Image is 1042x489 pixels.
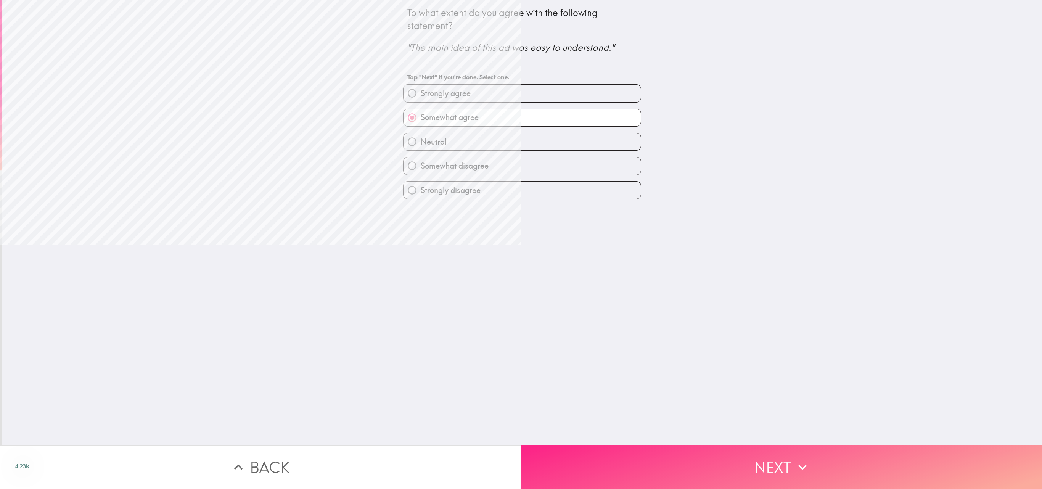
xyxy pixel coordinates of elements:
[404,182,641,199] button: Strongly disagree
[421,137,447,147] span: Neutral
[404,157,641,174] button: Somewhat disagree
[407,42,614,53] i: "The main idea of this ad was easy to understand."
[421,88,471,99] span: Strongly agree
[407,73,637,81] h6: Tap "Next" if you're done. Select one.
[407,6,637,54] div: To what extent do you agree with the following statement?
[421,161,489,171] span: Somewhat disagree
[421,112,479,123] span: Somewhat agree
[421,185,481,196] span: Strongly disagree
[521,445,1042,489] button: Next
[404,109,641,126] button: Somewhat agree
[404,133,641,150] button: Neutral
[404,85,641,102] button: Strongly agree
[15,462,29,471] p: 4.23k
